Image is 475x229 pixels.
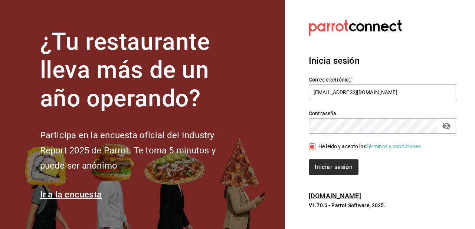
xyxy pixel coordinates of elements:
[40,128,240,173] h2: Participa en la encuesta oficial del Industry Report 2025 de Parrot. Te toma 5 minutos y puede se...
[309,77,457,82] label: Correo electrónico
[309,192,361,200] a: [DOMAIN_NAME]
[318,143,422,150] div: He leído y acepto los
[309,110,457,116] label: Contraseña
[309,202,457,209] p: V1.70.6 - Parrot Software, 2025.
[309,84,457,100] input: Ingresa tu correo electrónico
[309,54,457,67] h3: Inicia sesión
[309,159,358,175] button: Iniciar sesión
[366,143,422,149] a: Términos y condiciones.
[40,189,102,200] a: Ir a la encuesta
[440,120,453,132] button: passwordField
[40,28,240,113] h1: ¿Tu restaurante lleva más de un año operando?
